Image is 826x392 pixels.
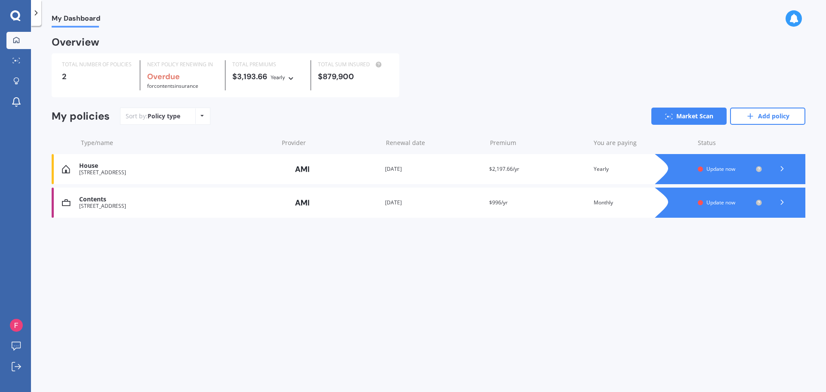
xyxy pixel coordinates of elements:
[489,199,508,206] span: $996/yr
[489,165,519,173] span: $2,197.66/yr
[282,139,379,147] div: Provider
[79,196,274,203] div: Contents
[386,139,483,147] div: Renewal date
[232,60,303,69] div: TOTAL PREMIUMS
[52,110,110,123] div: My policies
[706,165,735,173] span: Update now
[126,112,180,120] div: Sort by:
[281,194,324,211] img: AMI
[281,161,324,177] img: AMI
[147,71,180,82] b: Overdue
[651,108,727,125] a: Market Scan
[706,199,735,206] span: Update now
[318,72,389,81] div: $879,900
[594,139,691,147] div: You are paying
[385,198,482,207] div: [DATE]
[594,198,691,207] div: Monthly
[79,203,274,209] div: [STREET_ADDRESS]
[147,82,198,90] span: for Contents insurance
[62,165,70,173] img: House
[62,72,133,81] div: 2
[730,108,805,125] a: Add policy
[385,165,482,173] div: [DATE]
[81,139,275,147] div: Type/name
[698,139,762,147] div: Status
[62,60,133,69] div: TOTAL NUMBER OF POLICIES
[10,319,23,332] img: ACg8ocINJ69GeXfuR9JOgPT-pUZfzpC-toGyAvuoWFYsTMX9=s96-c
[271,73,285,82] div: Yearly
[62,198,71,207] img: Contents
[490,139,587,147] div: Premium
[147,60,218,69] div: NEXT POLICY RENEWING IN
[52,14,100,26] span: My Dashboard
[52,38,99,46] div: Overview
[79,162,274,170] div: House
[232,72,303,82] div: $3,193.66
[148,112,180,120] div: Policy type
[594,165,691,173] div: Yearly
[318,60,389,69] div: TOTAL SUM INSURED
[79,170,274,176] div: [STREET_ADDRESS]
